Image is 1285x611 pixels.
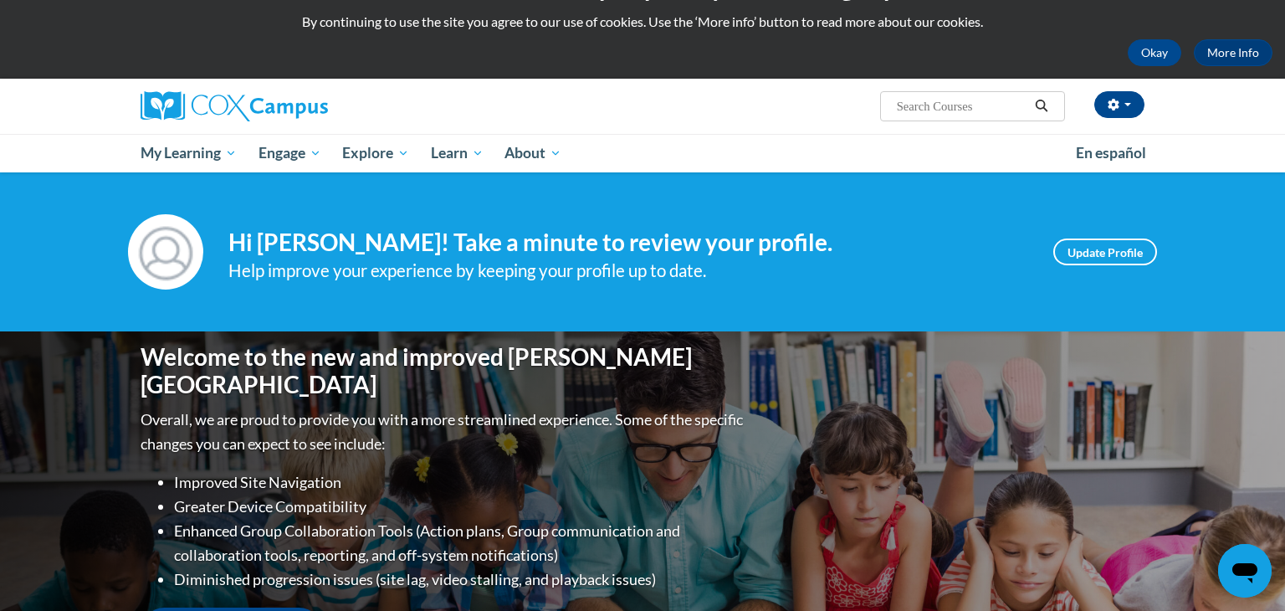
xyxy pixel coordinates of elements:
h4: Hi [PERSON_NAME]! Take a minute to review your profile. [228,228,1028,257]
p: By continuing to use the site you agree to our use of cookies. Use the ‘More info’ button to read... [13,13,1272,31]
span: About [504,143,561,163]
p: Overall, we are proud to provide you with a more streamlined experience. Some of the specific cha... [141,408,747,456]
span: En español [1076,144,1146,162]
li: Improved Site Navigation [174,470,747,495]
a: Update Profile [1053,239,1157,265]
a: My Learning [130,134,248,172]
span: Engage [259,143,321,163]
iframe: Button to launch messaging window [1218,544,1272,598]
img: Profile Image [128,214,203,290]
li: Enhanced Group Collaboration Tools (Action plans, Group communication and collaboration tools, re... [174,519,747,567]
li: Diminished progression issues (site lag, video stalling, and playback issues) [174,567,747,592]
button: Okay [1128,39,1181,66]
a: Engage [248,134,332,172]
span: Explore [342,143,409,163]
img: Cox Campus [141,91,328,121]
li: Greater Device Compatibility [174,495,747,519]
a: About [494,134,573,172]
div: Help improve your experience by keeping your profile up to date. [228,257,1028,285]
a: Explore [331,134,420,172]
span: Learn [431,143,484,163]
a: Cox Campus [141,91,458,121]
h1: Welcome to the new and improved [PERSON_NAME][GEOGRAPHIC_DATA] [141,343,747,399]
input: Search Courses [895,96,1029,116]
a: En español [1065,136,1157,171]
div: Main menu [115,134,1170,172]
a: Learn [420,134,494,172]
button: Account Settings [1094,91,1144,118]
button: Search [1029,96,1054,116]
span: My Learning [141,143,237,163]
a: More Info [1194,39,1272,66]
